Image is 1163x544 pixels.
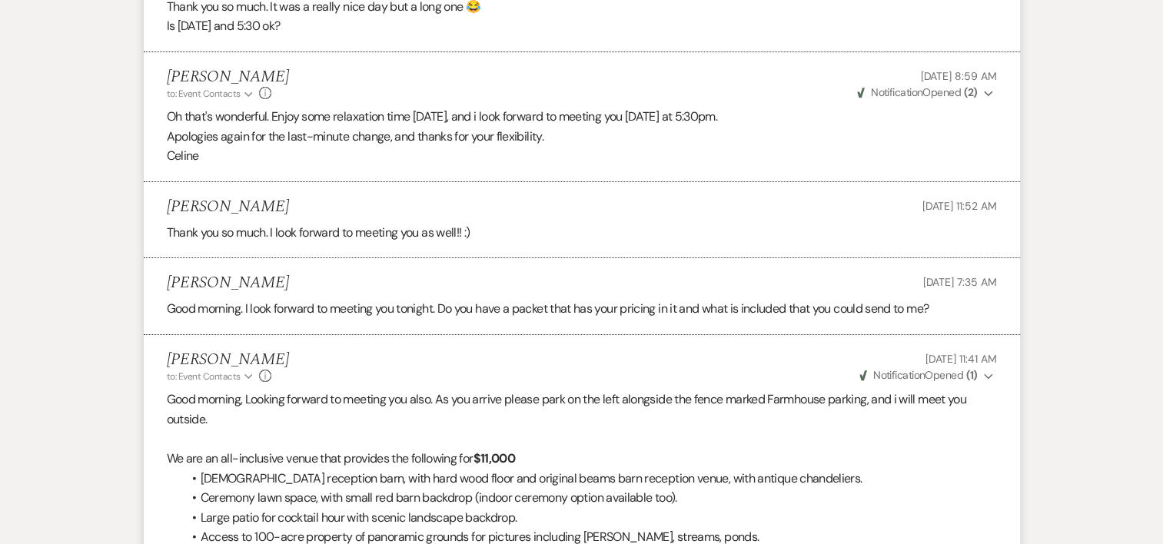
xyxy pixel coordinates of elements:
[167,370,241,383] span: to: Event Contacts
[473,450,515,466] strong: $11,000
[873,368,925,382] span: Notification
[859,368,978,382] span: Opened
[925,352,997,366] span: [DATE] 11:41 AM
[922,275,996,289] span: [DATE] 7:35 AM
[855,85,997,101] button: NotificationOpened (2)
[167,68,289,87] h5: [PERSON_NAME]
[920,69,996,83] span: [DATE] 8:59 AM
[167,370,255,383] button: to: Event Contacts
[182,508,997,528] li: Large patio for cocktail hour with scenic landscape backdrop.
[167,390,997,429] p: Good morning, Looking forward to meeting you also. As you arrive please park on the left alongsid...
[167,107,997,127] p: Oh that's wonderful. Enjoy some relaxation time [DATE], and i look forward to meeting you [DATE] ...
[182,469,997,489] li: [DEMOGRAPHIC_DATA] reception barn, with hard wood floor and original beams barn reception venue, ...
[167,449,997,469] p: We are an all-inclusive venue that provides the following for
[167,87,255,101] button: to: Event Contacts
[965,368,977,382] strong: ( 1 )
[167,274,289,293] h5: [PERSON_NAME]
[963,85,977,99] strong: ( 2 )
[167,299,997,319] p: Good morning. I look forward to meeting you tonight. Do you have a packet that has your pricing i...
[167,146,997,166] p: Celine
[167,16,997,36] p: Is [DATE] and 5:30 ok?
[857,85,978,99] span: Opened
[182,488,997,508] li: Ceremony lawn space, with small red barn backdrop (indoor ceremony option available too).
[871,85,922,99] span: Notification
[167,127,997,147] p: Apologies again for the last-minute change, and thanks for your flexibility.
[167,197,289,217] h5: [PERSON_NAME]
[167,223,997,243] p: Thank you so much. I look forward to meeting you as well!! :)
[167,350,289,370] h5: [PERSON_NAME]
[922,199,997,213] span: [DATE] 11:52 AM
[167,88,241,100] span: to: Event Contacts
[857,367,997,383] button: NotificationOpened (1)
